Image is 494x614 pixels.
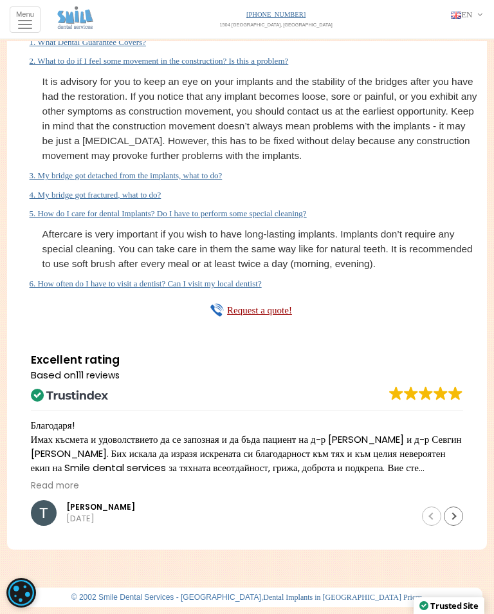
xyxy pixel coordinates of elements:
[42,74,478,163] p: It is advisory for you to keep an eye on your implants and the stability of the bridges after you...
[16,10,34,18] span: Menu
[419,386,433,400] img: Trustindex
[31,480,79,492] span: Read more
[219,22,332,28] span: 1504 [GEOGRAPHIC_DATA], [GEOGRAPHIC_DATA]
[30,279,262,288] a: 6. How often do I have to visit a dentist? Can I visit my local dentist?
[6,578,36,608] div: Cookie consent button
[448,386,462,400] img: Trustindex
[66,513,412,525] div: [DATE]
[451,8,485,21] a: EN
[76,369,120,382] a: 111 reviews
[42,227,478,271] p: Aftercare is very important if you wish to have long-lasting implants. Implants don’t require any...
[66,502,412,513] div: [PERSON_NAME]
[31,418,464,474] div: Имах късмета и удоволствието да се запозная и да бъда пациент на д-р [PERSON_NAME] и д-р Севгин [...
[461,10,472,19] span: EN
[434,386,448,400] img: Trustindex
[30,171,223,180] a: 3. My bridge got detached from the implants, what to do?
[404,386,418,400] img: Trustindex
[444,507,463,526] div: Next review
[30,56,289,66] a: 2. What to do if I feel some movement in the construction? Is this a problem?
[31,418,75,432] strong: Благодаря!
[246,11,306,18] a: [PHONE_NUMBER]
[227,305,292,315] a: Request a quote!
[31,500,57,526] img: Teodora Paunova profile picture
[57,6,93,29] img: Smile Dental Services - Bulgaria
[389,386,403,400] img: Trustindex
[31,352,120,367] strong: Excellent rating
[31,389,108,402] img: Trustindex
[30,209,307,218] a: 5. How do I care for dental Implants? Do I have to perform some special cleaning?
[30,190,161,200] a: 4. My bridge got fractured, what to do?
[10,6,41,33] button: Menu
[208,302,224,318] img: icon_callback.gif
[11,588,482,607] p: © 2002 Smile Dental Services - [GEOGRAPHIC_DATA],
[31,368,120,382] span: Based on
[263,593,422,602] a: Dental Implants in [GEOGRAPHIC_DATA] Prices
[30,37,146,47] a: 1. What Dental Guarantee Covers?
